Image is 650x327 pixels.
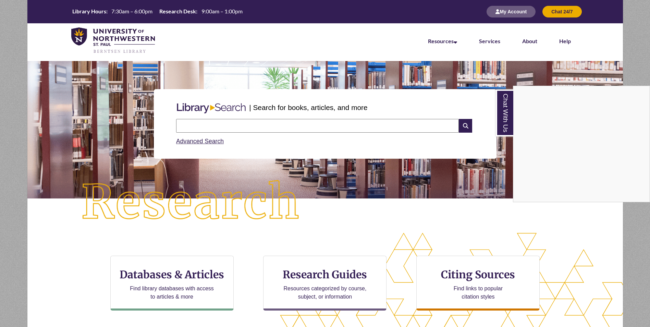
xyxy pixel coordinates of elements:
[71,27,155,54] img: UNWSP Library Logo
[479,38,500,44] a: Services
[559,38,571,44] a: Help
[513,86,650,202] div: Chat With Us
[522,38,537,44] a: About
[513,86,650,202] iframe: Chat Widget
[496,89,513,136] a: Chat With Us
[428,38,457,44] a: Resources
